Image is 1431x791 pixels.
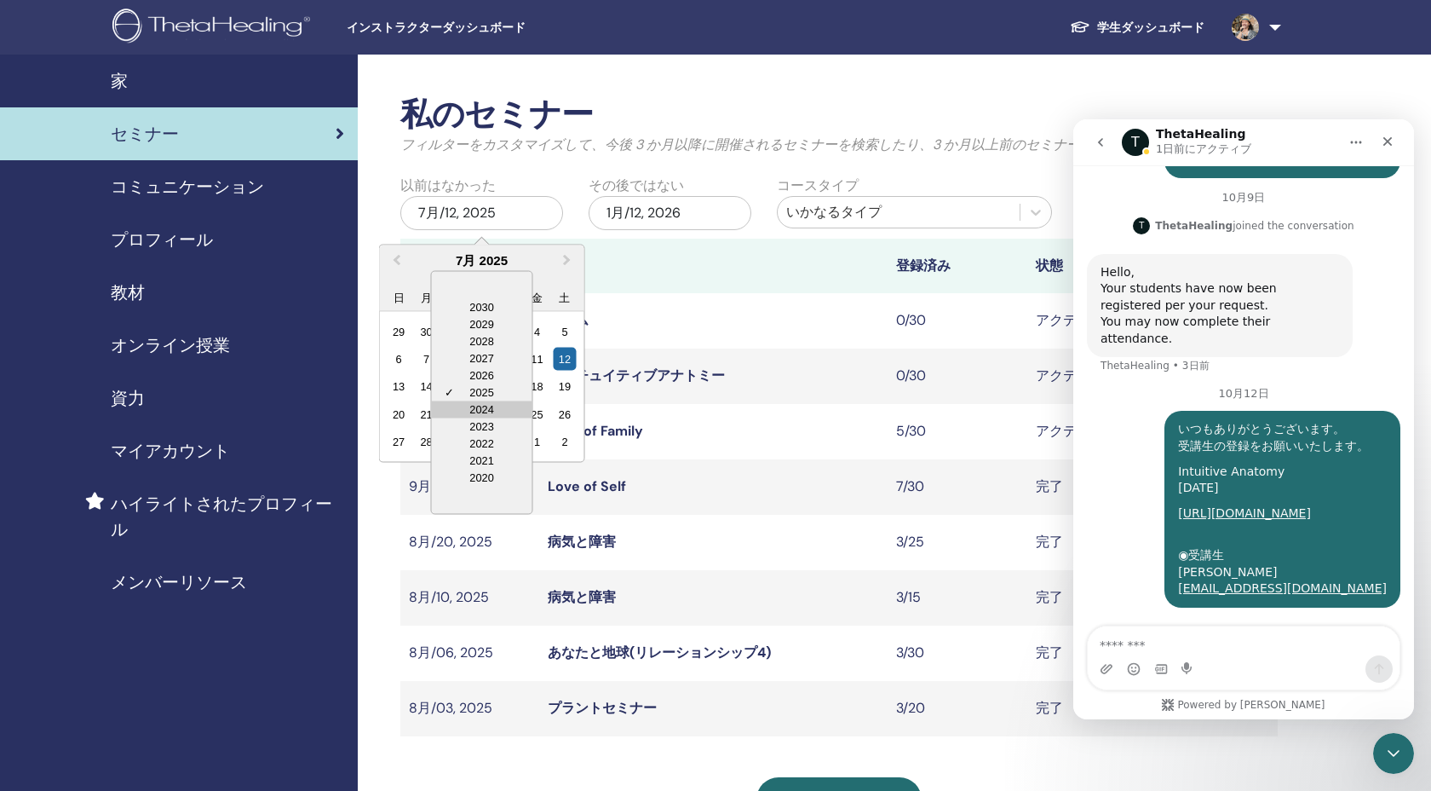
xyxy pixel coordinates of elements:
div: 日 [388,286,411,309]
div: 2027 [432,349,532,367]
div: 2030 [432,298,532,315]
a: プラントセミナー [548,699,657,717]
div: Choose 2025年7月27日日曜日 [388,430,411,453]
a: 学生ダッシュボード [1056,12,1218,43]
div: Choose 2025年7月18日金曜日 [526,375,549,398]
td: 8月/10, 2025 [400,570,539,626]
a: Love of Self [548,477,626,495]
span: インストラクターダッシュボード [347,19,602,37]
td: 完了 [1027,570,1236,626]
div: 2028 [432,332,532,349]
div: Choose 2025年7月5日土曜日 [553,320,576,343]
th: 状態 [1027,239,1236,293]
div: Choose 2025年6月29日日曜日 [388,320,411,343]
img: logo.png [112,9,316,47]
td: 完了 [1027,459,1236,515]
div: Choose 2025年7月7日月曜日 [415,347,438,370]
th: 登録済み [888,239,1026,293]
a: 病気と障害 [548,588,616,606]
span: ハイライトされたプロフィール [111,491,344,542]
div: 2020 [432,469,532,486]
td: 8月/20, 2025 [400,515,539,570]
td: アクティブ 公開済み [1027,349,1236,404]
div: Choose 2025年7月25日金曜日 [526,402,549,425]
span: オンライン授業 [111,332,230,358]
div: Choose 2025年7月21日月曜日 [415,402,438,425]
div: 月 [415,286,438,309]
div: Choose 2025年6月30日月曜日 [415,320,438,343]
td: 8月/06, 2025 [400,626,539,681]
span: セミナー [111,121,179,147]
td: 9月/29, 2025 [400,459,539,515]
div: 2021 [432,452,532,469]
div: Choose Date [379,244,585,462]
div: 1月/12, 2026 [589,196,751,230]
label: 以前はなかった [400,176,496,196]
td: 完了 [1027,515,1236,570]
div: 2029 [432,315,532,332]
td: 3/25 [888,515,1026,570]
div: Choose 2025年7月19日土曜日 [553,375,576,398]
a: インチュイティブアナトミー [548,367,725,384]
td: 0/30 [888,349,1026,404]
label: コースタイプ [777,176,859,196]
div: Month July, 2025 [385,317,578,455]
a: あなたと地球(リレーションシップ4) [548,644,771,661]
span: プロフィール [111,227,213,252]
iframe: Intercom live chat [1373,733,1414,774]
td: 5/30 [888,404,1026,459]
div: 2026 [432,367,532,384]
img: graduation-cap-white.svg [1070,20,1090,34]
img: default.jpg [1232,14,1259,41]
span: 資力 [111,385,145,411]
a: Love of Family [548,422,643,440]
div: いかなるタイプ [786,202,1011,222]
td: 7/30 [888,459,1026,515]
div: Choose 2025年7月13日日曜日 [388,375,411,398]
div: 土 [553,286,576,309]
td: 3/30 [888,626,1026,681]
p: フィルターをカスタマイズして、今後 3 か月以降に開催されるセミナーを検索したり、3 か月以上前のセミナーをチェックしたりできます。 [400,135,1278,155]
td: アクティブ 公開済み [1027,404,1236,459]
div: Choose 2025年7月20日日曜日 [388,402,411,425]
iframe: Intercom live chat [1073,119,1414,719]
div: Choose 2025年7月11日金曜日 [526,347,549,370]
div: Choose 2025年7月28日月曜日 [415,430,438,453]
div: 7月 2025 [380,251,584,268]
div: Choose 2025年8月2日土曜日 [553,430,576,453]
a: 病気と障害 [548,533,616,551]
span: 教材 [111,280,145,305]
div: Choose 2025年7月12日土曜日 [553,347,576,370]
div: 2024 [432,401,532,418]
button: Previous Month [382,246,409,274]
div: Choose 2025年7月14日月曜日 [415,375,438,398]
div: Choose 2025年8月1日金曜日 [526,430,549,453]
div: 2023 [432,418,532,435]
div: Choose 2025年7月26日土曜日 [553,402,576,425]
